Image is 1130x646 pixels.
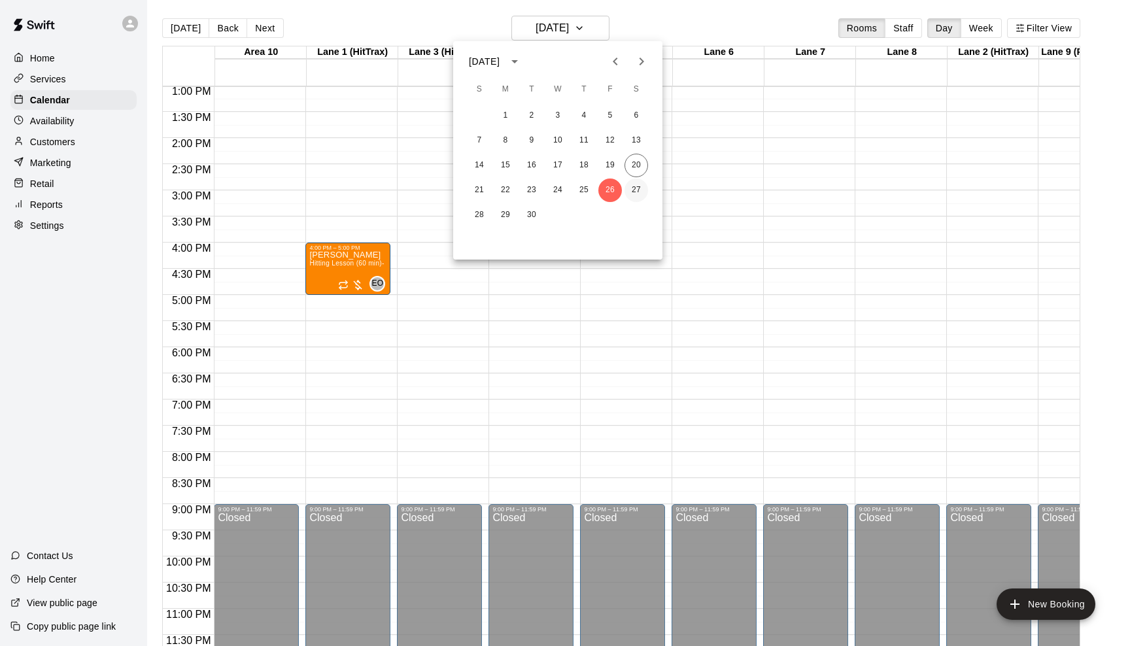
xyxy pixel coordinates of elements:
[572,178,596,202] button: 25
[598,154,622,177] button: 19
[468,76,491,103] span: Sunday
[598,76,622,103] span: Friday
[625,178,648,202] button: 27
[494,154,517,177] button: 15
[625,129,648,152] button: 13
[520,104,543,127] button: 2
[468,203,491,227] button: 28
[494,203,517,227] button: 29
[520,154,543,177] button: 16
[468,129,491,152] button: 7
[546,129,570,152] button: 10
[625,104,648,127] button: 6
[469,55,500,69] div: [DATE]
[572,76,596,103] span: Thursday
[468,178,491,202] button: 21
[598,104,622,127] button: 5
[572,129,596,152] button: 11
[572,104,596,127] button: 4
[494,178,517,202] button: 22
[468,154,491,177] button: 14
[520,178,543,202] button: 23
[598,129,622,152] button: 12
[494,76,517,103] span: Monday
[602,48,628,75] button: Previous month
[546,178,570,202] button: 24
[546,104,570,127] button: 3
[625,154,648,177] button: 20
[520,203,543,227] button: 30
[546,154,570,177] button: 17
[520,129,543,152] button: 9
[520,76,543,103] span: Tuesday
[546,76,570,103] span: Wednesday
[494,129,517,152] button: 8
[628,48,655,75] button: Next month
[598,178,622,202] button: 26
[504,50,526,73] button: calendar view is open, switch to year view
[494,104,517,127] button: 1
[572,154,596,177] button: 18
[625,76,648,103] span: Saturday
